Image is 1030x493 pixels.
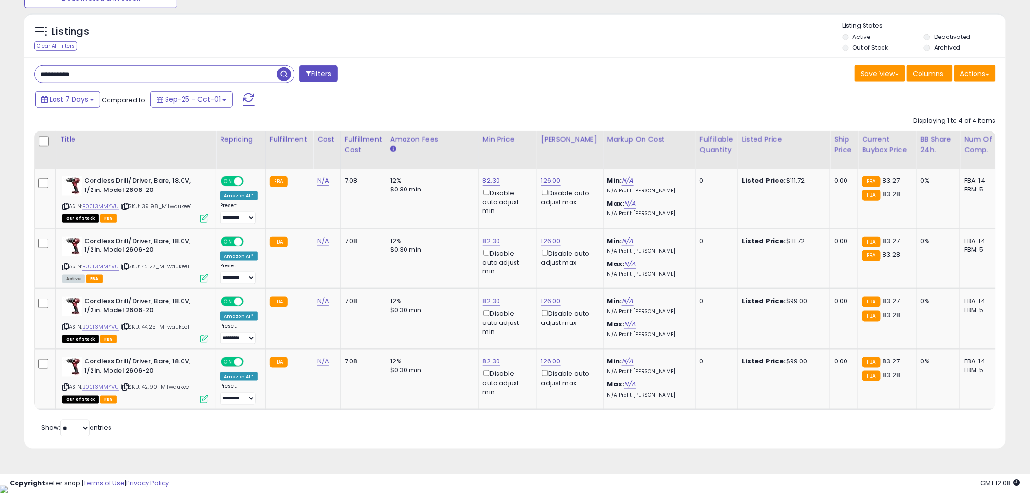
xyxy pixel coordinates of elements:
a: 126.00 [541,176,561,186]
span: All listings that are currently out of stock and unavailable for purchase on Amazon [62,214,99,223]
a: N/A [317,357,329,366]
img: 41DcWOJumaL._SL40_.jpg [62,176,82,196]
div: 0.00 [834,357,850,366]
span: Compared to: [102,95,147,105]
div: $0.30 min [390,366,471,375]
div: 7.08 [345,176,379,185]
div: Repricing [220,134,261,145]
img: 41DcWOJumaL._SL40_.jpg [62,357,82,377]
span: FBA [86,275,103,283]
small: FBA [270,357,288,368]
button: Actions [954,65,996,82]
div: Disable auto adjust min [483,188,530,215]
div: Preset: [220,263,258,284]
div: Ship Price [834,134,854,155]
div: 7.08 [345,237,379,246]
a: Terms of Use [83,478,125,488]
span: Columns [913,69,944,78]
b: Max: [607,259,625,268]
div: Amazon Fees [390,134,475,145]
a: 82.30 [483,236,500,246]
div: 0.00 [834,176,850,185]
button: Sep-25 - Oct-01 [150,91,233,108]
label: Active [853,33,871,41]
small: FBA [862,250,880,261]
span: ON [222,358,234,366]
b: Listed Price: [742,296,786,305]
div: Cost [317,134,336,145]
div: $0.30 min [390,185,471,194]
div: 0.00 [834,297,850,305]
a: N/A [622,176,633,186]
div: Clear All Filters [34,41,77,51]
span: Show: entries [41,423,111,432]
span: ON [222,177,234,186]
b: Min: [607,176,622,185]
b: Listed Price: [742,176,786,185]
div: FBM: 5 [964,185,996,194]
div: 12% [390,176,471,185]
p: N/A Profit [PERSON_NAME] [607,392,688,398]
span: 83.28 [883,370,901,379]
span: All listings that are currently out of stock and unavailable for purchase on Amazon [62,396,99,404]
span: OFF [242,358,258,366]
div: ASIN: [62,176,208,222]
a: 126.00 [541,296,561,306]
small: FBA [862,190,880,201]
span: 83.27 [883,357,900,366]
div: $111.72 [742,237,823,246]
span: Sep-25 - Oct-01 [165,95,221,104]
div: $0.30 min [390,306,471,315]
p: N/A Profit [PERSON_NAME] [607,188,688,194]
button: Columns [907,65,953,82]
span: OFF [242,298,258,306]
a: B00I3MMYVU [82,202,119,210]
div: FBM: 5 [964,366,996,375]
div: FBA: 14 [964,357,996,366]
p: N/A Profit [PERSON_NAME] [607,248,688,255]
small: FBA [270,297,288,307]
div: Listed Price [742,134,826,145]
div: Amazon AI * [220,191,258,200]
button: Save View [855,65,905,82]
span: 83.27 [883,296,900,305]
div: FBM: 5 [964,246,996,254]
div: FBA: 14 [964,176,996,185]
div: Disable auto adjust max [541,308,596,327]
small: FBA [862,176,880,187]
span: 83.27 [883,236,900,246]
img: 41DcWOJumaL._SL40_.jpg [62,297,82,316]
b: Cordless Drill/Driver, Bare, 18.0V, 1/2in. Model 2606-20 [84,237,202,257]
div: 0 [700,237,730,246]
a: 82.30 [483,357,500,366]
b: Min: [607,357,622,366]
div: Amazon AI * [220,312,258,321]
div: Markup on Cost [607,134,692,145]
button: Filters [299,65,337,82]
span: All listings currently available for purchase on Amazon [62,275,85,283]
span: 2025-10-9 12:08 GMT [981,478,1020,488]
a: 126.00 [541,236,561,246]
div: FBA: 14 [964,297,996,305]
label: Archived [934,43,960,52]
span: | SKU: 39.98_Milwaukee1 [121,202,192,210]
span: 83.28 [883,310,901,320]
a: N/A [317,236,329,246]
a: N/A [624,259,636,269]
div: 0% [920,297,953,305]
div: Preset: [220,202,258,224]
span: | SKU: 42.27_Milwaukee1 [121,263,189,270]
div: 0 [700,357,730,366]
div: FBM: 5 [964,306,996,315]
span: ON [222,237,234,246]
a: N/A [317,176,329,186]
div: 12% [390,357,471,366]
span: FBA [100,214,117,223]
div: [PERSON_NAME] [541,134,599,145]
b: Listed Price: [742,236,786,246]
b: Cordless Drill/Driver, Bare, 18.0V, 1/2in. Model 2606-20 [84,357,202,378]
div: Amazon AI * [220,372,258,381]
p: N/A Profit [PERSON_NAME] [607,331,688,338]
div: Min Price [483,134,533,145]
small: FBA [862,357,880,368]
